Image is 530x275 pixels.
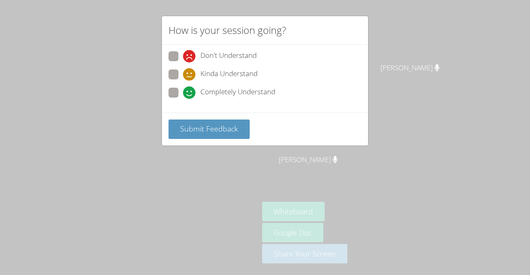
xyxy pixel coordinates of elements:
[169,120,250,139] button: Submit Feedback
[200,68,258,81] span: Kinda Understand
[169,23,286,38] h2: How is your session going?
[200,50,257,62] span: Don't Understand
[200,86,275,99] span: Completely Understand
[180,124,238,134] span: Submit Feedback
